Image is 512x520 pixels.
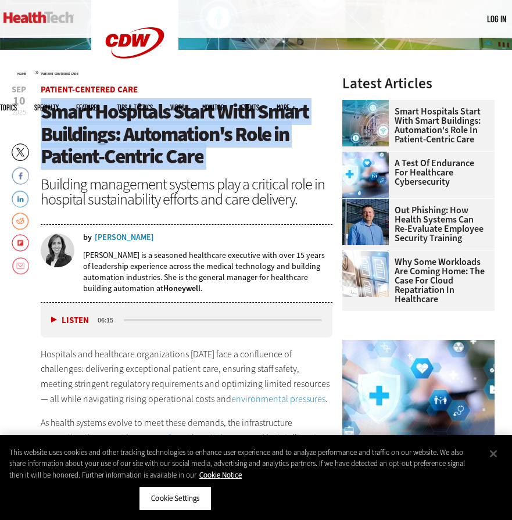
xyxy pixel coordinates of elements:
button: Cookie Settings [139,486,212,511]
a: Smart hospitals [167,432,226,444]
div: duration [96,315,122,325]
button: Listen [51,316,89,325]
span: by [83,234,92,242]
a: Electronic health records [342,250,395,260]
a: More information about your privacy [199,470,242,480]
a: Log in [487,13,506,24]
button: Close [481,441,506,467]
a: Features [76,104,99,111]
a: Smart Hospitals Start With Smart Buildings: Automation's Role in Patient-Centric Care [342,107,488,144]
a: environmental pressures [231,393,325,405]
span: Specialty [34,104,59,111]
a: Healthcare cybersecurity [342,152,395,161]
h3: Latest Articles [342,76,495,91]
img: Smart hospital [342,100,389,146]
div: Building management systems play a critical role in hospital sustainability efforts and care deli... [41,177,332,207]
img: Scott Currie [342,199,389,245]
a: Tips & Tactics [117,104,153,111]
a: MonITor [202,104,224,111]
img: Electronic health records [342,250,389,297]
img: Healthcare cybersecurity [342,340,495,454]
span: More [277,104,296,111]
img: Home [3,12,74,23]
a: Why Some Workloads Are Coming Home: The Case for Cloud Repatriation in Healthcare [342,257,488,304]
a: Honeywell [163,283,200,294]
span: Smart Hospitals Start With Smart Buildings: Automation's Role in Patient-Centric Care [41,98,309,170]
a: Scott Currie [342,199,395,208]
a: A Test of Endurance for Healthcare Cybersecurity [342,159,488,187]
a: Out Phishing: How Health Systems Can Re-Evaluate Employee Security Training [342,206,488,243]
img: Healthcare cybersecurity [342,152,389,198]
img: Mansi Ranjan [41,234,74,267]
div: User menu [487,13,506,25]
a: CDW [91,77,178,89]
a: Video [170,104,185,111]
a: Events [241,104,259,111]
p: As health systems evolve to meet these demands, the infrastructure supporting them must keep pace... [41,415,332,505]
div: media player [41,303,332,338]
a: Smart hospital [342,100,395,109]
p: Hospitals and healthcare organizations [DATE] face a confluence of challenges: delivering excepti... [41,347,332,406]
p: [PERSON_NAME] is a seasoned healthcare executive with over 15 years of leadership experience acro... [83,250,332,294]
div: This website uses cookies and other tracking technologies to enhance user experience and to analy... [9,447,477,481]
a: [PERSON_NAME] [95,234,154,242]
